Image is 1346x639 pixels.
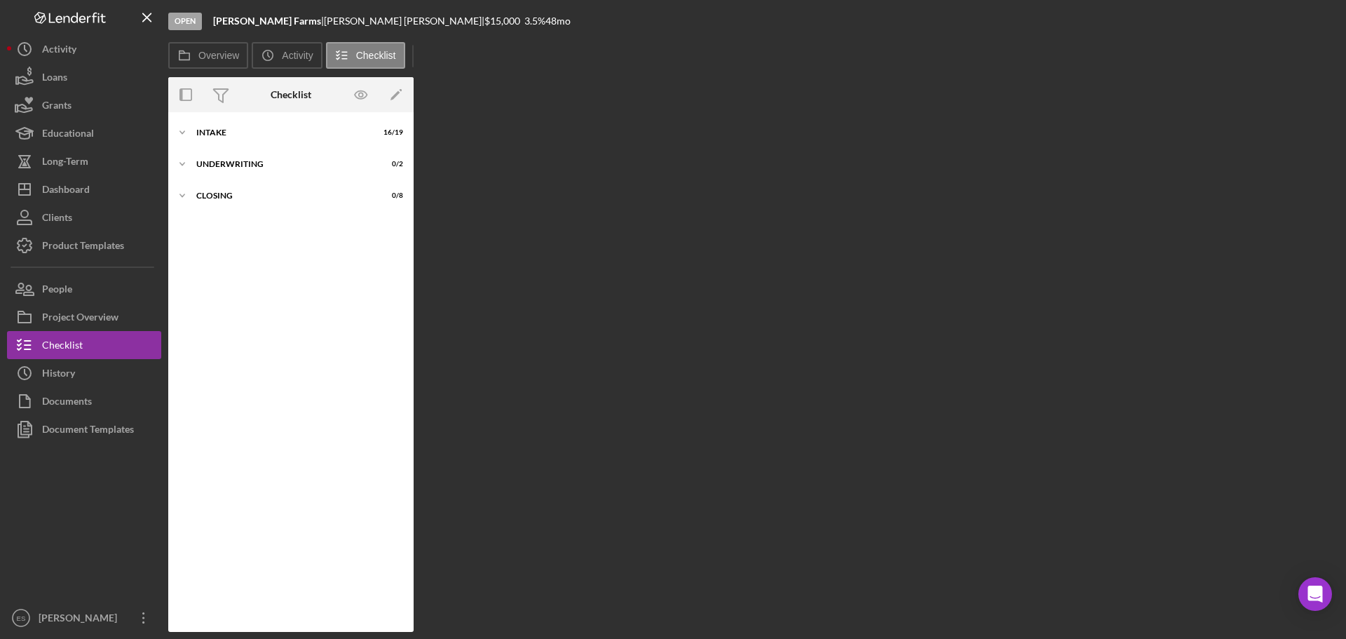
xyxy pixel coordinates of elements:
[378,128,403,137] div: 16 / 19
[324,15,484,27] div: [PERSON_NAME] [PERSON_NAME] |
[196,160,368,168] div: Underwriting
[1298,577,1332,611] div: Open Intercom Messenger
[42,359,75,391] div: History
[42,331,83,363] div: Checklist
[42,275,72,307] div: People
[42,147,88,179] div: Long-Term
[7,331,161,359] button: Checklist
[42,175,90,207] div: Dashboard
[545,15,571,27] div: 48 mo
[7,175,161,203] button: Dashboard
[7,604,161,632] button: ES[PERSON_NAME]
[42,303,118,335] div: Project Overview
[42,63,67,95] div: Loans
[7,91,161,119] button: Grants
[378,191,403,200] div: 0 / 8
[168,13,202,30] div: Open
[42,387,92,419] div: Documents
[7,387,161,415] button: Documents
[7,231,161,260] button: Product Templates
[7,415,161,443] button: Document Templates
[7,119,161,147] button: Educational
[42,91,72,123] div: Grants
[196,191,368,200] div: Closing
[17,614,26,622] text: ES
[7,303,161,331] button: Project Overview
[356,50,396,61] label: Checklist
[35,604,126,635] div: [PERSON_NAME]
[7,147,161,175] button: Long-Term
[42,231,124,263] div: Product Templates
[271,89,311,100] div: Checklist
[42,35,76,67] div: Activity
[7,203,161,231] button: Clients
[213,15,321,27] b: [PERSON_NAME] Farms
[42,415,134,447] div: Document Templates
[42,119,94,151] div: Educational
[7,359,161,387] button: History
[484,15,520,27] span: $15,000
[524,15,545,27] div: 3.5 %
[42,203,72,235] div: Clients
[198,50,239,61] label: Overview
[7,63,161,91] button: Loans
[378,160,403,168] div: 0 / 2
[168,42,248,69] button: Overview
[196,128,368,137] div: Intake
[282,50,313,61] label: Activity
[7,275,161,303] button: People
[326,42,405,69] button: Checklist
[252,42,322,69] button: Activity
[213,15,324,27] div: |
[7,35,161,63] button: Activity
